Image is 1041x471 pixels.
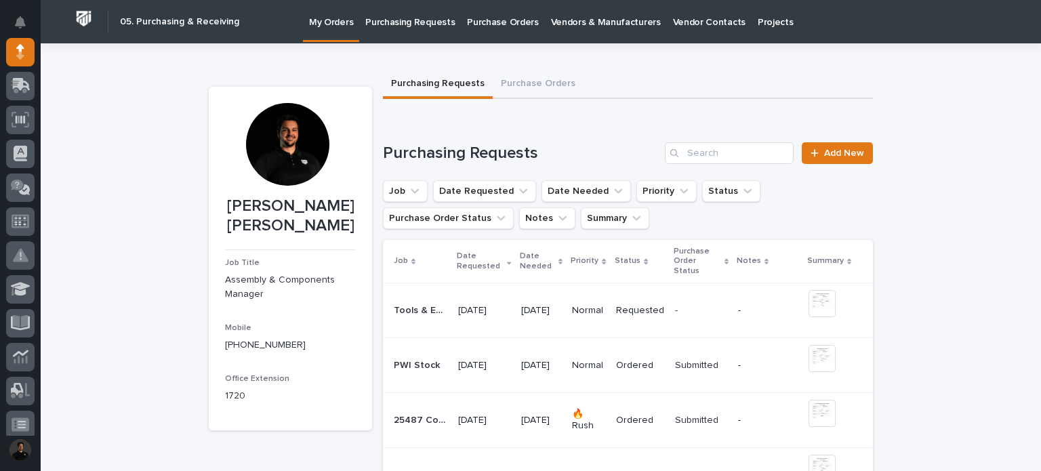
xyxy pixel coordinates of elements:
p: Ordered [616,360,664,371]
p: Assembly & Components Manager [225,273,356,302]
button: Priority [636,180,697,202]
p: Summary [807,253,844,268]
button: Purchasing Requests [383,70,493,99]
p: - [675,302,680,316]
button: Date Needed [542,180,631,202]
p: Submitted [675,412,721,426]
p: - [738,415,798,426]
button: users-avatar [6,436,35,464]
p: Purchase Order Status [674,244,721,279]
p: Ordered [616,415,664,426]
span: Office Extension [225,375,289,383]
input: Search [665,142,794,164]
p: [DATE] [521,305,562,316]
span: Add New [824,148,864,158]
p: Normal [572,360,605,371]
p: [DATE] [458,415,510,426]
p: Priority [571,253,598,268]
h2: 05. Purchasing & Receiving [120,16,239,28]
p: Status [615,253,640,268]
p: Normal [572,305,605,316]
button: Notes [519,207,575,229]
p: Date Needed [520,249,556,274]
a: Add New [802,142,873,164]
p: 25487 Control panels.... [394,412,450,426]
p: [DATE] [521,360,562,371]
span: Mobile [225,324,251,332]
p: 1720 [225,389,356,403]
div: Notifications [17,16,35,38]
a: [PHONE_NUMBER] [225,340,306,350]
button: Status [702,180,760,202]
p: [DATE] [458,360,510,371]
p: - [738,305,798,316]
p: 🔥 Rush [572,409,605,432]
button: Purchase Order Status [383,207,514,229]
span: Job Title [225,259,260,267]
button: Purchase Orders [493,70,584,99]
button: Job [383,180,428,202]
tr: Tools & EquipmentTools & Equipment [DATE][DATE]NormalRequested-- - [383,283,873,338]
tr: 25487 Control panels....25487 Control panels.... [DATE][DATE]🔥 RushOrderedSubmittedSubmitted - [383,393,873,448]
p: [PERSON_NAME] [PERSON_NAME] [225,197,356,236]
h1: Purchasing Requests [383,144,659,163]
p: [DATE] [458,305,510,316]
p: Submitted [675,357,721,371]
tr: PWI StockPWI Stock [DATE][DATE]NormalOrderedSubmittedSubmitted - [383,338,873,393]
p: - [738,360,798,371]
button: Summary [581,207,649,229]
p: Job [394,253,408,268]
img: Workspace Logo [71,6,96,31]
p: Date Requested [457,249,504,274]
p: [DATE] [521,415,562,426]
p: PWI Stock [394,357,443,371]
button: Date Requested [433,180,536,202]
p: Tools & Equipment [394,302,450,316]
button: Notifications [6,8,35,37]
p: Requested [616,305,664,316]
p: Notes [737,253,761,268]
